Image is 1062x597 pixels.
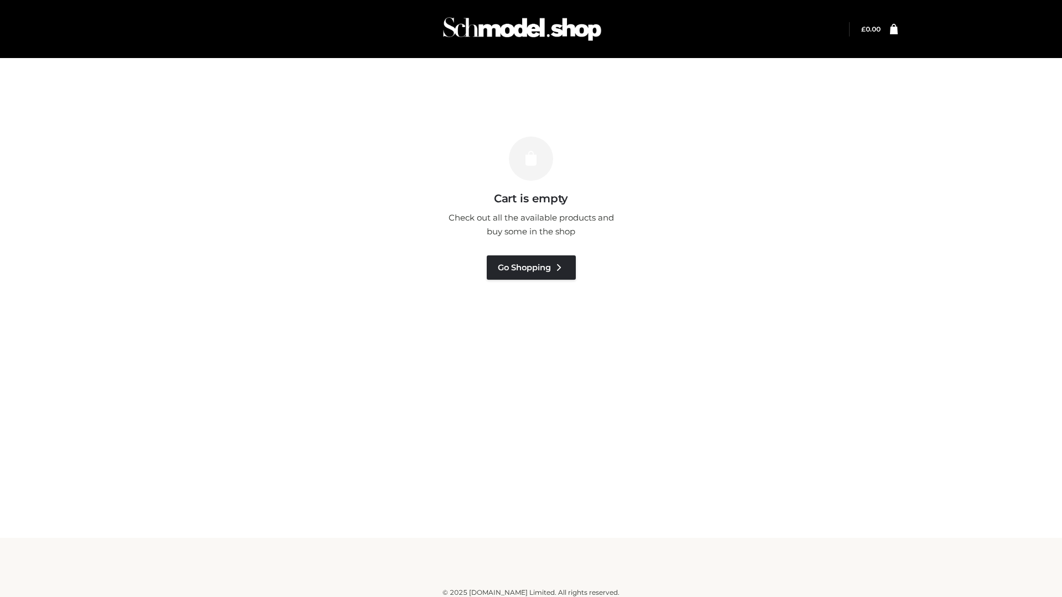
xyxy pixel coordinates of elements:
[861,25,881,33] bdi: 0.00
[487,255,576,280] a: Go Shopping
[439,7,605,51] img: Schmodel Admin 964
[442,211,619,239] p: Check out all the available products and buy some in the shop
[189,192,873,205] h3: Cart is empty
[861,25,881,33] a: £0.00
[861,25,866,33] span: £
